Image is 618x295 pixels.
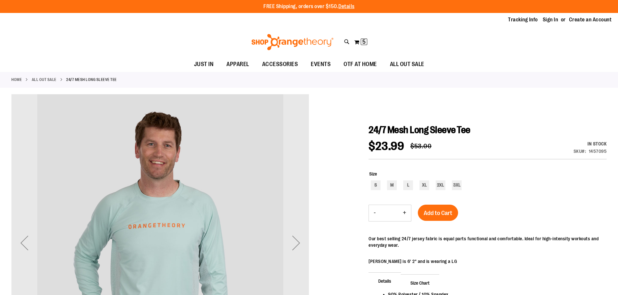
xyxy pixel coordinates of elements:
[401,274,439,291] span: Size Chart
[311,57,331,72] span: EVENTS
[263,3,355,10] p: FREE Shipping, orders over $150.
[589,148,607,154] div: 1457095
[436,180,445,190] div: 2XL
[574,141,607,147] div: Availability
[226,57,249,72] span: APPAREL
[410,142,431,150] span: $53.00
[419,180,429,190] div: XL
[32,77,56,83] a: ALL OUT SALE
[418,205,458,221] button: Add to Cart
[508,16,538,23] a: Tracking Info
[371,180,381,190] div: S
[390,57,424,72] span: ALL OUT SALE
[250,34,334,50] img: Shop Orangetheory
[369,171,377,176] span: Size
[344,57,377,72] span: OTF AT HOME
[369,205,381,221] button: Decrease product quantity
[66,77,117,83] strong: 24/7 Mesh Long Sleeve Tee
[387,180,397,190] div: M
[369,258,607,265] p: [PERSON_NAME] is 6' 2" and is wearing a LG
[569,16,612,23] a: Create an Account
[369,235,607,248] p: Our best selling 24/7 jersey fabric is equal parts functional and comfortable. Ideal for high-int...
[381,205,398,221] input: Product quantity
[362,39,366,45] span: 5
[369,272,401,289] span: Details
[11,77,22,83] a: Home
[452,180,462,190] div: 3XL
[398,205,411,221] button: Increase product quantity
[424,210,452,217] span: Add to Cart
[543,16,558,23] a: Sign In
[369,124,470,135] span: 24/7 Mesh Long Sleeve Tee
[338,4,355,9] a: Details
[403,180,413,190] div: L
[262,57,298,72] span: ACCESSORIES
[574,141,607,147] div: In stock
[194,57,214,72] span: JUST IN
[369,140,404,153] span: $23.99
[574,149,586,154] strong: SKU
